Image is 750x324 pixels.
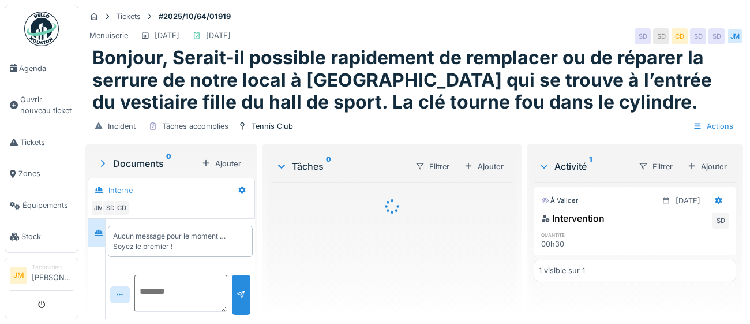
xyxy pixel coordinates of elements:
[97,157,197,170] div: Documents
[102,200,118,216] div: SD
[155,30,179,41] div: [DATE]
[20,137,73,148] span: Tickets
[276,159,406,173] div: Tâches
[154,11,235,22] strong: #2025/10/64/01919
[116,11,141,22] div: Tickets
[5,158,78,190] a: Zones
[541,239,601,249] div: 00h30
[91,200,107,216] div: JM
[21,231,73,242] span: Stock
[10,263,73,291] a: JM Technicien[PERSON_NAME]
[252,121,293,132] div: Tennis Club
[539,265,585,276] div: 1 visible sur 1
[541,196,578,206] div: À valider
[114,200,130,216] div: CD
[541,211,605,225] div: Intervention
[727,28,743,44] div: JM
[326,159,331,173] sup: 0
[5,53,78,84] a: Agenda
[206,30,231,41] div: [DATE]
[5,189,78,221] a: Équipements
[410,158,455,175] div: Filtrer
[20,94,73,116] span: Ouvrir nouveau ticket
[108,121,136,132] div: Incident
[10,267,27,284] li: JM
[89,30,128,41] div: Menuiserie
[672,28,688,44] div: CD
[690,28,706,44] div: SD
[653,28,669,44] div: SD
[166,157,171,170] sup: 0
[682,159,732,174] div: Ajouter
[712,213,729,229] div: SD
[688,118,738,135] div: Actions
[5,126,78,158] a: Tickets
[541,231,601,239] h6: quantité
[708,28,725,44] div: SD
[108,185,133,196] div: Interne
[635,28,651,44] div: SD
[589,159,592,173] sup: 1
[676,195,700,206] div: [DATE]
[5,221,78,253] a: Stock
[24,12,59,46] img: Badge_color-CXgf-gQk.svg
[459,159,508,174] div: Ajouter
[92,47,736,113] h1: Bonjour, Serait-il possible rapidement de remplacer ou de réparer la serrure de notre local à [GE...
[538,159,629,173] div: Activité
[18,168,73,179] span: Zones
[162,121,228,132] div: Tâches accomplies
[5,84,78,127] a: Ouvrir nouveau ticket
[197,156,246,172] div: Ajouter
[113,231,247,252] div: Aucun message pour le moment … Soyez le premier !
[32,263,73,271] div: Technicien
[633,158,678,175] div: Filtrer
[32,263,73,288] li: [PERSON_NAME]
[22,200,73,211] span: Équipements
[19,63,73,74] span: Agenda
